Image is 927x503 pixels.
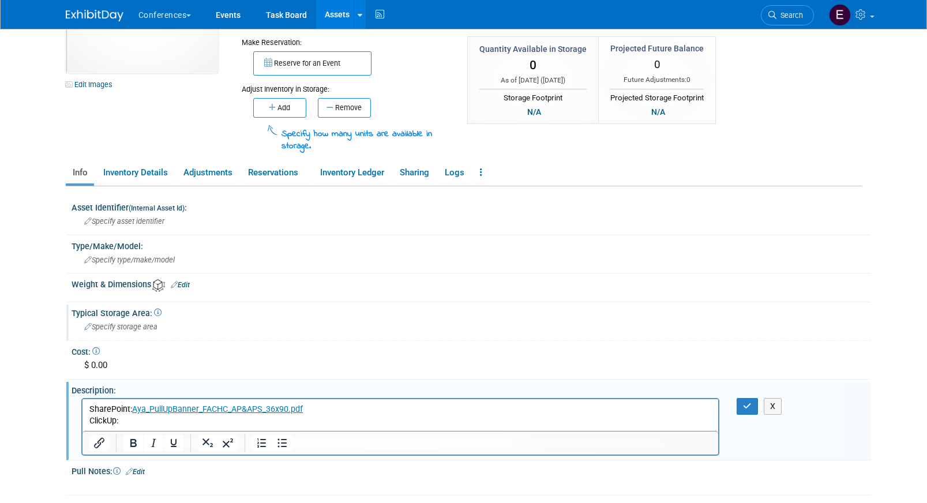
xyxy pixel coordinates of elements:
div: Make Reservation: [242,36,451,48]
span: Specify asset identifier [84,217,164,226]
span: 0 [654,58,660,71]
button: Bold [123,435,143,451]
img: Erin Anderson [829,4,851,26]
button: Add [253,98,306,118]
span: [DATE] [543,76,563,84]
div: Future Adjustments: [610,75,704,85]
button: Insert/edit link [89,435,109,451]
div: Projected Storage Footprint [610,89,704,104]
div: Cost: [72,343,870,358]
button: Italic [144,435,163,451]
a: Inventory Ledger [313,163,391,183]
a: Inventory Details [96,163,174,183]
div: Pull Notes: [72,463,870,478]
button: X [764,398,782,415]
a: Info [66,163,94,183]
div: N/A [524,106,545,118]
button: Superscript [218,435,238,451]
a: Search [761,5,814,25]
span: Specify storage area [84,322,157,331]
iframe: Rich Text Area [82,399,719,431]
button: Underline [164,435,183,451]
a: Reservations [241,163,311,183]
div: $ 0.00 [80,356,862,374]
small: (Internal Asset Id) [129,204,185,212]
span: 0 [530,58,536,72]
div: Quantity Available in Storage [479,43,587,55]
div: Description: [72,382,870,396]
div: Type/Make/Model: [72,238,870,252]
div: Adjust Inventory in Storage: [242,76,451,95]
div: As of [DATE] ( ) [479,76,587,85]
div: Weight & Dimensions [72,276,870,291]
div: Storage Footprint [479,89,587,104]
span: Specify type/make/model [84,256,175,264]
img: Asset Weight and Dimensions [152,279,165,292]
div: Asset Identifier : [72,199,870,213]
a: Edit [126,468,145,476]
a: Edit Images [66,77,117,92]
div: Projected Future Balance [610,43,704,54]
span: Specify how many units are available in storage. [282,127,432,153]
button: Bullet list [272,435,292,451]
a: Edit [171,281,190,289]
button: Reserve for an Event [253,51,371,76]
span: 0 [686,76,690,84]
div: N/A [648,106,669,118]
span: Search [776,11,803,20]
a: Logs [438,163,471,183]
button: Subscript [198,435,217,451]
span: Typical Storage Area: [72,309,162,318]
a: Adjustments [177,163,239,183]
a: Sharing [393,163,436,183]
button: Remove [318,98,371,118]
button: Numbered list [252,435,272,451]
img: ExhibitDay [66,10,123,21]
